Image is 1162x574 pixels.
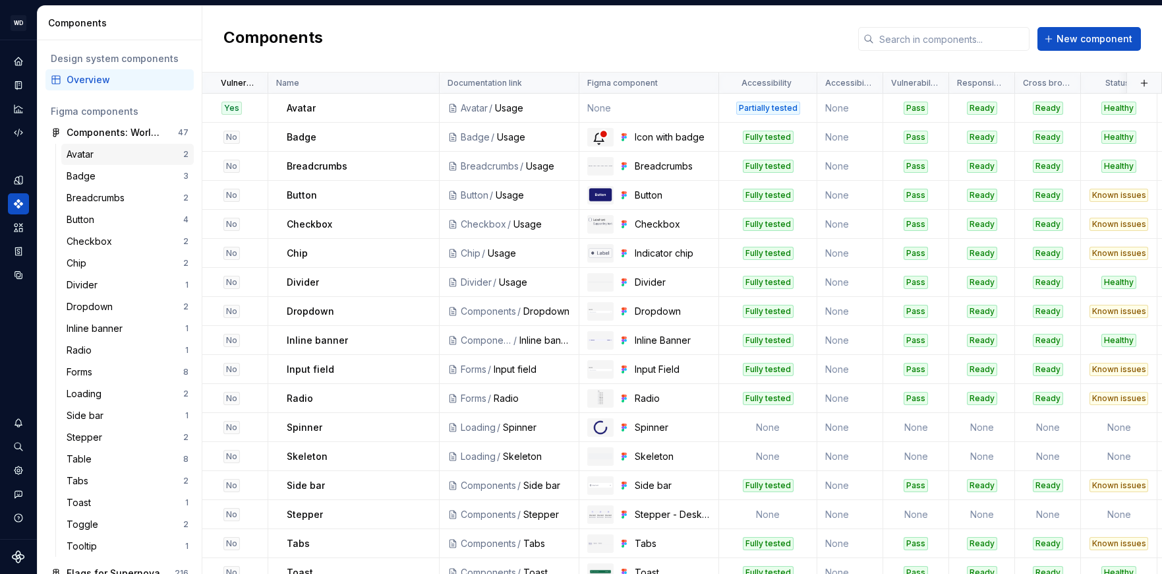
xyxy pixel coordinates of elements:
[8,122,29,143] div: Code automation
[61,470,194,492] a: Tabs2
[67,366,98,379] div: Forms
[1101,276,1136,289] div: Healthy
[183,367,189,377] div: 8
[587,78,658,88] p: Figma component
[67,453,97,466] div: Table
[61,253,194,274] a: Chip2
[635,189,711,202] div: Button
[8,265,29,286] div: Data sources
[8,51,29,72] a: Home
[949,442,1015,471] td: None
[904,334,928,347] div: Pass
[287,247,308,260] p: Chip
[743,363,794,376] div: Fully tested
[276,78,299,88] p: Name
[461,305,516,318] div: Components
[223,276,240,289] div: No
[287,102,316,115] p: Avatar
[8,193,29,214] a: Components
[1101,102,1136,115] div: Healthy
[635,160,711,173] div: Breadcrumbs
[61,492,194,513] a: Toast1
[461,247,480,260] div: Chip
[817,297,883,326] td: None
[287,479,325,492] p: Side bar
[1089,247,1148,260] div: Known issues
[1089,189,1148,202] div: Known issues
[743,131,794,144] div: Fully tested
[1089,305,1148,318] div: Known issues
[1033,479,1063,492] div: Ready
[67,387,107,400] div: Loading
[8,170,29,191] a: Design tokens
[67,148,99,161] div: Avatar
[8,412,29,433] div: Notifications
[67,213,100,226] div: Button
[223,363,240,376] div: No
[67,474,94,488] div: Tabs
[67,170,101,183] div: Badge
[12,550,25,563] a: Supernova Logo
[287,131,316,144] p: Badge
[8,75,29,96] a: Documentation
[67,278,103,292] div: Divider
[904,160,928,173] div: Pass
[51,105,189,118] div: Figma components
[817,268,883,297] td: None
[223,305,240,318] div: No
[61,144,194,165] a: Avatar2
[45,122,194,143] a: Components: Worldpay Design System47
[1033,392,1063,405] div: Ready
[185,345,189,356] div: 1
[67,518,103,531] div: Toggle
[1033,160,1063,173] div: Ready
[904,305,928,318] div: Pass
[743,189,794,202] div: Fully tested
[61,274,194,296] a: Divider1
[461,479,516,492] div: Components
[904,363,928,376] div: Pass
[8,460,29,481] div: Settings
[1033,218,1063,231] div: Ready
[967,305,997,318] div: Ready
[495,102,571,115] div: Usage
[1033,363,1063,376] div: Ready
[45,69,194,90] a: Overview
[1101,131,1136,144] div: Healthy
[904,247,928,260] div: Pass
[743,218,794,231] div: Fully tested
[513,218,571,231] div: Usage
[67,322,128,335] div: Inline banner
[589,166,612,167] img: Breadcrumbs
[967,392,997,405] div: Ready
[1033,276,1063,289] div: Ready
[817,123,883,152] td: None
[221,102,242,115] div: Yes
[461,189,488,202] div: Button
[67,540,102,553] div: Tooltip
[183,432,189,443] div: 2
[593,420,608,435] img: Spinner
[967,102,997,115] div: Ready
[519,160,526,173] div: /
[287,363,334,376] p: Input field
[741,78,792,88] p: Accessibility
[503,450,571,463] div: Skeleton
[486,363,494,376] div: /
[516,479,523,492] div: /
[736,102,800,115] div: Partially tested
[185,323,189,334] div: 1
[67,496,96,509] div: Toast
[61,340,194,361] a: Radio1
[67,191,130,205] div: Breadcrumbs
[1089,392,1148,405] div: Known issues
[183,454,189,464] div: 8
[490,131,497,144] div: /
[67,73,189,86] div: Overview
[967,334,997,347] div: Ready
[817,181,883,210] td: None
[48,16,196,30] div: Components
